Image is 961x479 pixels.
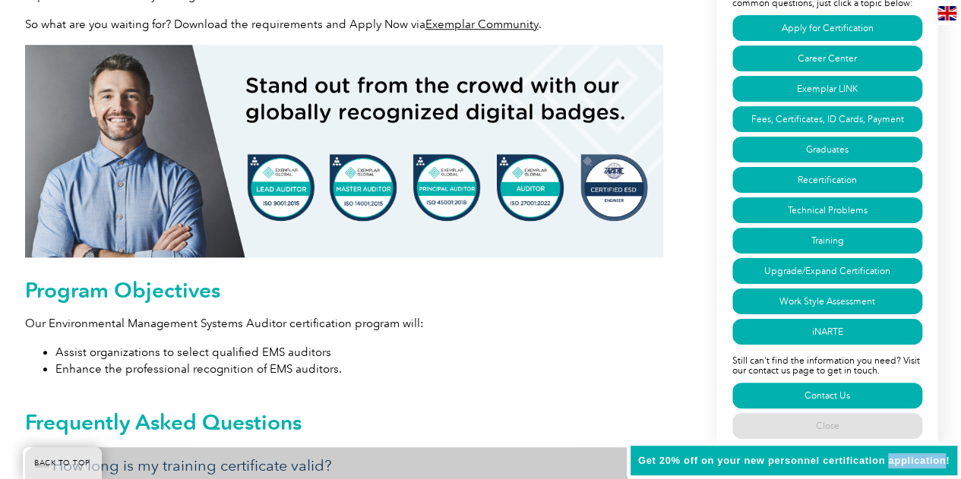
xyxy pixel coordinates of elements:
[25,315,663,332] p: Our Environmental Management Systems Auditor certification program will:
[732,106,922,132] a: Fees, Certificates, ID Cards, Payment
[638,455,950,466] span: Get 20% off on your new personnel certification application!
[732,288,922,314] a: Work Style Assessment
[55,344,663,361] li: Assist organizations to select qualified EMS auditors
[55,361,663,377] li: Enhance the professional recognition of EMS auditors.
[732,197,922,223] a: Technical Problems
[732,15,922,41] a: Apply for Certification
[23,447,102,479] a: BACK TO TOP
[732,258,922,284] a: Upgrade/Expand Certification
[732,167,922,193] a: Recertification
[25,45,663,257] img: badges
[937,6,956,20] img: en
[25,278,663,302] h2: Program Objectives
[25,16,663,33] p: So what are you waiting for? Download the requirements and Apply Now via .
[732,413,922,439] a: Close
[732,228,922,254] a: Training
[732,137,922,162] a: Graduates
[732,383,922,408] a: Contact Us
[25,410,663,434] h2: Frequently Asked Questions
[732,46,922,71] a: Career Center
[425,17,539,31] a: Exemplar Community
[732,347,922,380] p: Still can't find the information you need? Visit our contact us page to get in touch.
[732,319,922,345] a: iNARTE
[732,76,922,102] a: Exemplar LINK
